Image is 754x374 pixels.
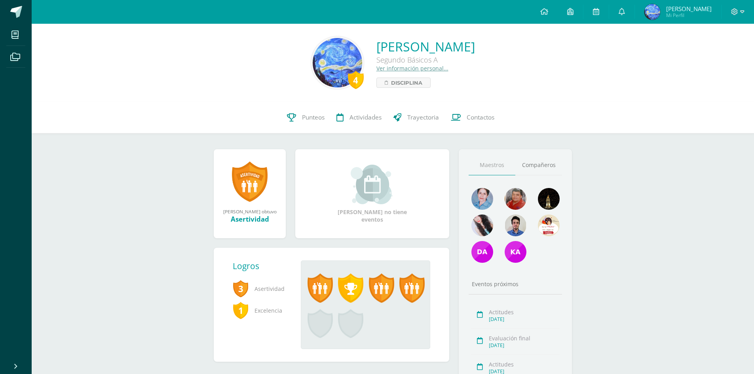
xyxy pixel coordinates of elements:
[333,165,412,223] div: [PERSON_NAME] no tiene eventos
[233,278,288,300] span: Asertividad
[471,241,493,263] img: 7c77fd53c8e629aab417004af647256c.png
[666,12,712,19] span: Mi Perfil
[505,188,526,210] img: 8ad4561c845816817147f6c4e484f2e8.png
[330,102,387,133] a: Actividades
[391,78,422,87] span: Disciplina
[469,280,562,288] div: Eventos próximos
[313,38,362,87] img: dcbf17c32414912f1d2ebcf6f917f59a.png
[489,308,560,316] div: Actitudes
[376,78,431,88] a: Disciplina
[489,334,560,342] div: Evaluación final
[469,155,515,175] a: Maestros
[376,65,448,72] a: Ver información personal...
[302,113,325,122] span: Punteos
[233,301,249,319] span: 1
[407,113,439,122] span: Trayectoria
[222,208,278,215] div: [PERSON_NAME] obtuvo
[445,102,500,133] a: Contactos
[505,215,526,236] img: 2dffed587003e0fc8d85a787cd9a4a0a.png
[489,342,560,349] div: [DATE]
[376,38,475,55] a: [PERSON_NAME]
[376,55,475,65] div: Segundo Básicos A
[349,113,382,122] span: Actividades
[471,188,493,210] img: 3b19b24bf65429e0bae9bc5e391358da.png
[505,241,526,263] img: 57a22e3baad8e3e20f6388c0a987e578.png
[233,279,249,298] span: 3
[489,361,560,368] div: Actitudes
[233,260,294,271] div: Logros
[233,300,288,321] span: Excelencia
[387,102,445,133] a: Trayectoria
[666,5,712,13] span: [PERSON_NAME]
[538,215,560,236] img: 6abeb608590446332ac9ffeb3d35d2d4.png
[351,165,394,204] img: event_small.png
[538,188,560,210] img: 5f729a1c9283dd2e34012c7d447e4a11.png
[281,102,330,133] a: Punteos
[471,215,493,236] img: 18063a1d57e86cae316d13b62bda9887.png
[644,4,660,20] img: 499db3e0ff4673b17387711684ae4e5c.png
[348,71,364,89] div: 4
[489,316,560,323] div: [DATE]
[222,215,278,224] div: Asertividad
[467,113,494,122] span: Contactos
[515,155,562,175] a: Compañeros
